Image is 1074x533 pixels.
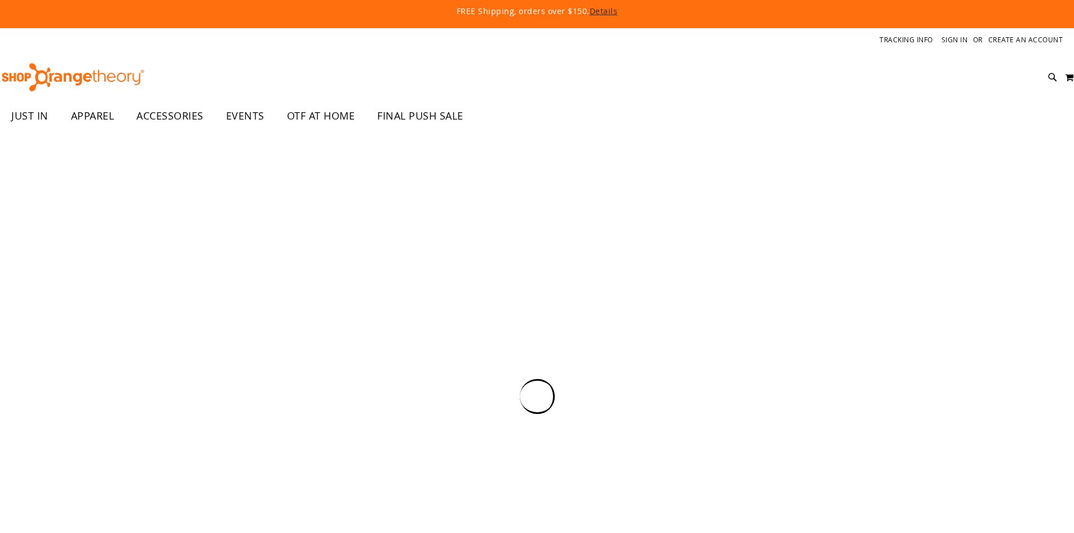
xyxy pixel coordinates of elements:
p: FREE Shipping, orders over $150. [199,6,876,17]
span: ACCESSORIES [136,103,204,129]
a: Sign In [942,35,968,45]
a: EVENTS [215,103,276,129]
a: APPAREL [60,103,126,129]
a: Tracking Info [879,35,933,45]
a: OTF AT HOME [276,103,366,129]
span: APPAREL [71,103,114,129]
a: Details [590,6,618,16]
span: FINAL PUSH SALE [377,103,463,129]
span: JUST IN [11,103,48,129]
a: FINAL PUSH SALE [366,103,475,129]
span: OTF AT HOME [287,103,355,129]
a: ACCESSORIES [125,103,215,129]
span: EVENTS [226,103,264,129]
a: Create an Account [988,35,1063,45]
